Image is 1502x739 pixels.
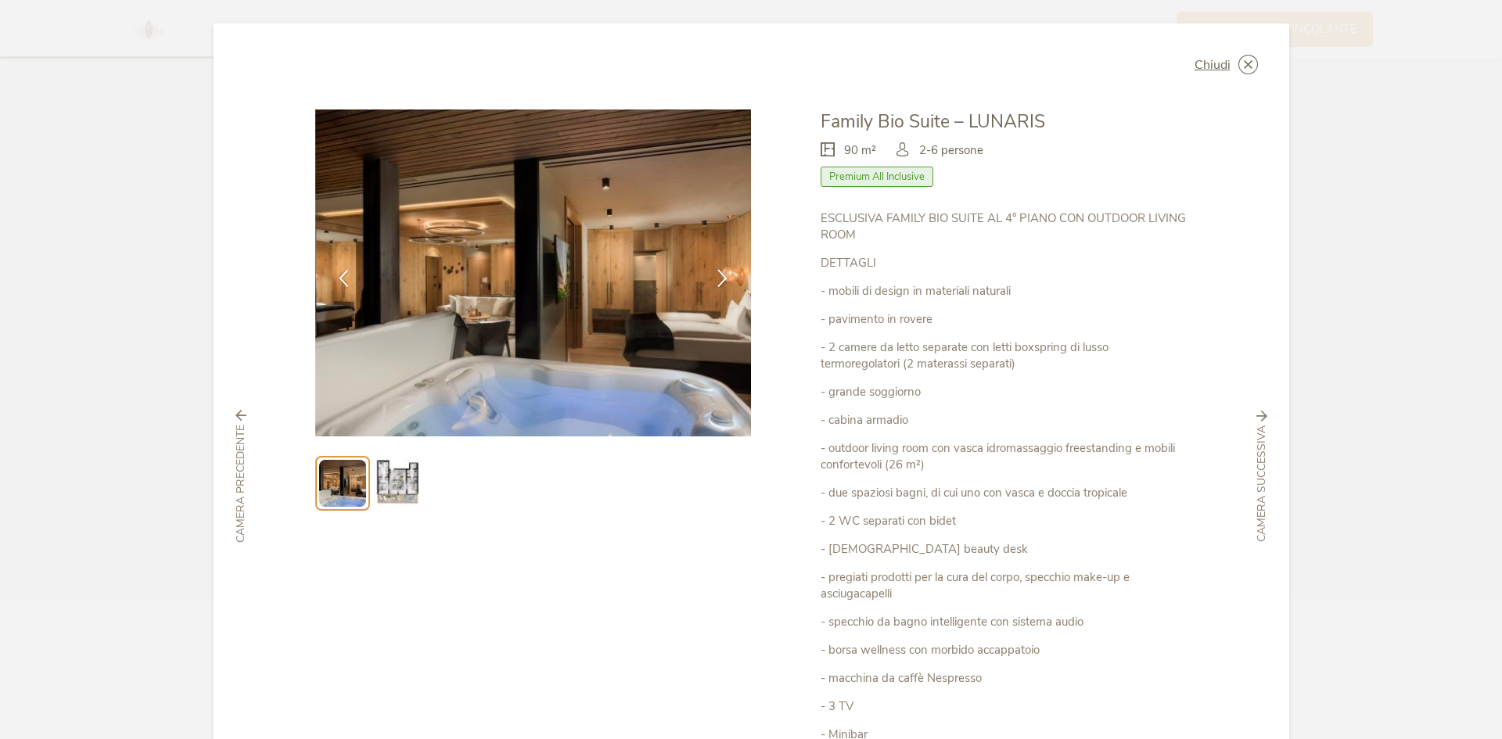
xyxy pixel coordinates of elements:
img: Family Bio Suite – LUNARIS [315,109,752,436]
img: Preview [372,458,422,508]
span: Family Bio Suite – LUNARIS [821,109,1045,134]
img: Preview [319,460,366,507]
p: - 2 WC separati con bidet [821,513,1187,529]
span: Camera precedente [233,425,249,543]
span: 2-6 persone [919,142,983,159]
p: - 2 camere da letto separate con letti boxspring di lusso termoregolatori (2 materassi separati) [821,339,1187,372]
p: - due spaziosi bagni, di cui uno con vasca e doccia tropicale [821,485,1187,501]
p: - grande soggiorno [821,384,1187,400]
p: - mobili di design in materiali naturali [821,283,1187,300]
span: Chiudi [1195,59,1231,71]
p: - outdoor living room con vasca idromassaggio freestanding e mobili confortevoli (26 m²) [821,440,1187,473]
p: - pavimento in rovere [821,311,1187,328]
p: - cabina armadio [821,412,1187,429]
span: Camera successiva [1254,425,1270,542]
p: DETTAGLI [821,255,1187,271]
span: Premium All Inclusive [821,167,933,187]
p: - pregiati prodotti per la cura del corpo, specchio make-up e asciugacapelli [821,569,1187,602]
p: - [DEMOGRAPHIC_DATA] beauty desk [821,541,1187,558]
span: 90 m² [844,142,876,159]
p: ESCLUSIVA FAMILY BIO SUITE AL 4° PIANO CON OUTDOOR LIVING ROOM [821,210,1187,243]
